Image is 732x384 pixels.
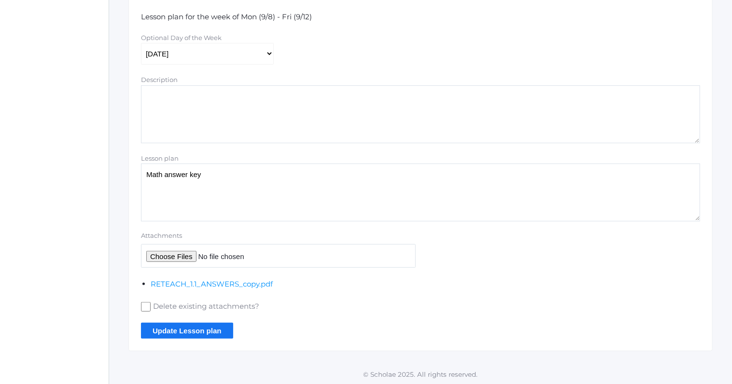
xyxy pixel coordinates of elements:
[141,323,233,339] input: Update Lesson plan
[141,76,178,83] label: Description
[141,34,222,41] label: Optional Day of the Week
[151,279,273,288] a: RETEACH_1.1_ANSWERS_copy.pdf
[141,12,312,21] span: Lesson plan for the week of Mon (9/8) - Fri (9/12)
[141,302,151,312] input: Delete existing attachments?
[141,231,416,241] label: Attachments
[141,164,700,221] textarea: Math answer key
[141,154,179,162] label: Lesson plan
[109,370,732,379] p: © Scholae 2025. All rights reserved.
[151,301,259,313] span: Delete existing attachments?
